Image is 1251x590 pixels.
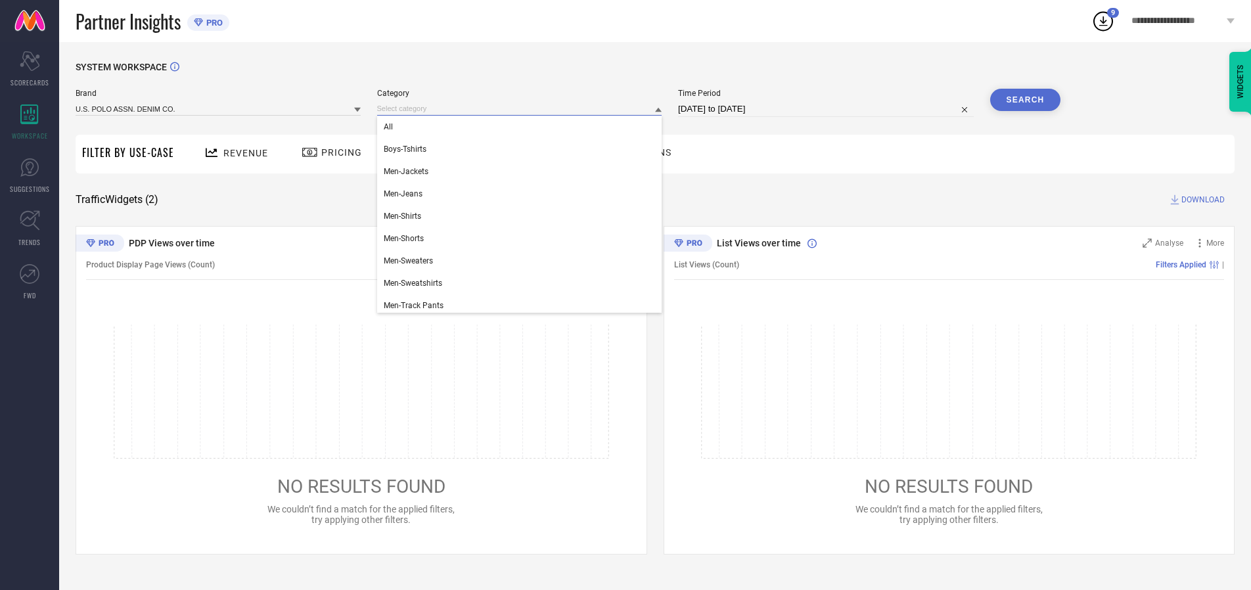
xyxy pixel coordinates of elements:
span: Men-Sweatshirts [384,279,442,288]
span: Men-Shirts [384,212,421,221]
div: Premium [664,235,712,254]
span: FWD [24,290,36,300]
span: Time Period [678,89,974,98]
span: Pricing [321,147,362,158]
div: All [377,116,662,138]
span: PRO [203,18,223,28]
div: Men-Shorts [377,227,662,250]
span: SCORECARDS [11,78,49,87]
span: Boys-Tshirts [384,145,426,154]
span: We couldn’t find a match for the applied filters, try applying other filters. [267,504,455,525]
span: Men-Track Pants [384,301,444,310]
span: NO RESULTS FOUND [277,476,445,497]
span: Men-Shorts [384,234,424,243]
span: | [1222,260,1224,269]
span: TRENDS [18,237,41,247]
div: Premium [76,235,124,254]
span: NO RESULTS FOUND [865,476,1033,497]
span: Category [377,89,662,98]
input: Select time period [678,101,974,117]
div: Men-Shirts [377,205,662,227]
span: Analyse [1155,238,1183,248]
span: We couldn’t find a match for the applied filters, try applying other filters. [855,504,1043,525]
span: Traffic Widgets ( 2 ) [76,193,158,206]
span: Men-Sweaters [384,256,433,265]
span: Partner Insights [76,8,181,35]
input: Select category [377,102,662,116]
span: Revenue [223,148,268,158]
div: Men-Jackets [377,160,662,183]
div: Men-Jeans [377,183,662,205]
span: WORKSPACE [12,131,48,141]
button: Search [990,89,1061,111]
div: Open download list [1091,9,1115,33]
span: Brand [76,89,361,98]
span: List Views over time [717,238,801,248]
div: Boys-Tshirts [377,138,662,160]
span: Product Display Page Views (Count) [86,260,215,269]
div: Men-Sweatshirts [377,272,662,294]
div: Men-Sweaters [377,250,662,272]
span: Filters Applied [1156,260,1206,269]
span: SUGGESTIONS [10,184,50,194]
span: Filter By Use-Case [82,145,174,160]
span: List Views (Count) [674,260,739,269]
div: Men-Track Pants [377,294,662,317]
span: Men-Jeans [384,189,422,198]
span: 9 [1111,9,1115,17]
span: SYSTEM WORKSPACE [76,62,167,72]
span: More [1206,238,1224,248]
span: DOWNLOAD [1181,193,1225,206]
span: PDP Views over time [129,238,215,248]
svg: Zoom [1143,238,1152,248]
span: Men-Jackets [384,167,428,176]
span: All [384,122,393,131]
